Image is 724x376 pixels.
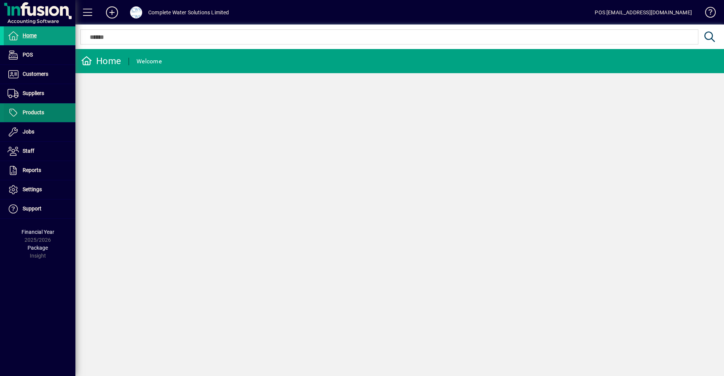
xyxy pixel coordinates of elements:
[4,103,75,122] a: Products
[23,90,44,96] span: Suppliers
[4,46,75,64] a: POS
[148,6,229,18] div: Complete Water Solutions Limited
[4,200,75,218] a: Support
[4,161,75,180] a: Reports
[699,2,715,26] a: Knowledge Base
[595,6,692,18] div: POS [EMAIL_ADDRESS][DOMAIN_NAME]
[23,148,34,154] span: Staff
[21,229,54,235] span: Financial Year
[23,186,42,192] span: Settings
[4,142,75,161] a: Staff
[23,167,41,173] span: Reports
[81,55,121,67] div: Home
[28,245,48,251] span: Package
[100,6,124,19] button: Add
[23,71,48,77] span: Customers
[4,84,75,103] a: Suppliers
[23,206,41,212] span: Support
[4,65,75,84] a: Customers
[23,52,33,58] span: POS
[4,123,75,141] a: Jobs
[4,180,75,199] a: Settings
[23,109,44,115] span: Products
[137,55,162,68] div: Welcome
[124,6,148,19] button: Profile
[23,32,37,38] span: Home
[23,129,34,135] span: Jobs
